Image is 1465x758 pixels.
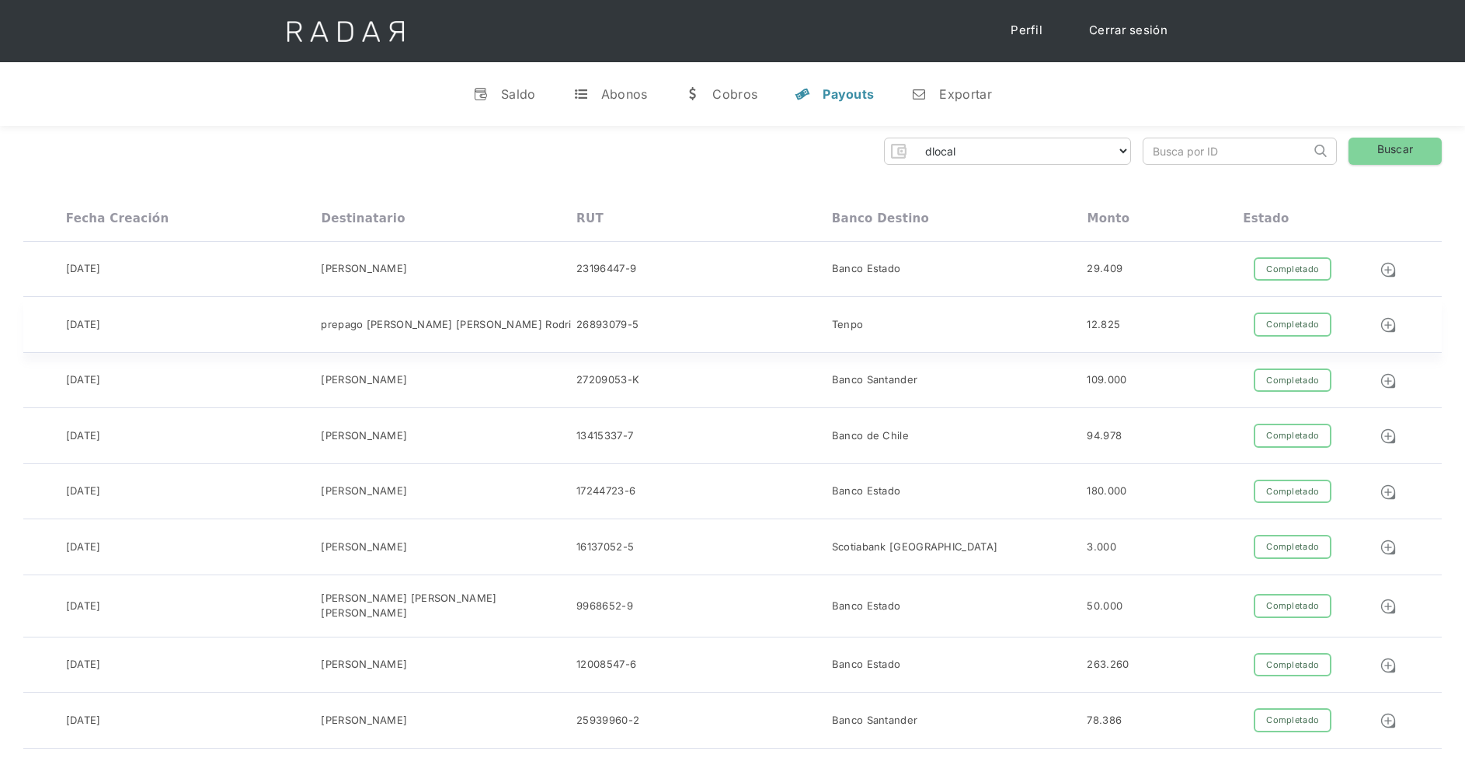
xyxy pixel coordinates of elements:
img: Detalle [1380,372,1397,389]
div: RUT [576,211,604,225]
div: Completado [1254,480,1331,504]
div: 13415337-7 [576,428,633,444]
div: [DATE] [66,372,101,388]
div: [PERSON_NAME] [321,261,407,277]
img: Detalle [1380,657,1397,674]
div: 3.000 [1087,540,1116,555]
div: 25939960-2 [576,713,639,728]
div: 9968652-9 [576,599,633,614]
a: Perfil [995,16,1058,46]
div: Estado [1243,211,1289,225]
div: prepago [PERSON_NAME] [PERSON_NAME] Rodri [321,317,571,333]
div: 23196447-9 [576,261,636,277]
div: Completado [1254,424,1331,448]
div: Cobros [712,86,757,102]
div: Banco Santander [832,372,918,388]
div: [DATE] [66,657,101,672]
div: [DATE] [66,317,101,333]
a: Cerrar sesión [1074,16,1183,46]
div: v [473,86,489,102]
div: Banco destino [832,211,929,225]
div: w [684,86,700,102]
div: Completado [1254,653,1331,677]
div: Banco Estado [832,484,901,499]
div: [PERSON_NAME] [PERSON_NAME] [PERSON_NAME] [321,591,576,621]
div: t [573,86,589,102]
div: 263.260 [1087,657,1129,672]
img: Detalle [1380,539,1397,556]
img: Detalle [1380,428,1397,445]
div: 26893079-5 [576,317,639,333]
img: Detalle [1380,261,1397,278]
div: [DATE] [66,484,101,499]
form: Form [884,138,1131,165]
div: 12.825 [1087,317,1120,333]
div: Banco Santander [832,713,918,728]
div: [PERSON_NAME] [321,657,407,672]
div: [DATE] [66,713,101,728]
img: Detalle [1380,484,1397,501]
img: Detalle [1380,598,1397,615]
div: Completado [1254,708,1331,732]
div: [PERSON_NAME] [321,428,407,444]
div: Completado [1254,369,1331,393]
div: 50.000 [1087,599,1122,614]
div: 27209053-K [576,372,639,388]
div: Banco de Chile [832,428,909,444]
div: Abonos [601,86,648,102]
div: Completado [1254,257,1331,281]
div: Monto [1087,211,1129,225]
div: Payouts [823,86,874,102]
div: [PERSON_NAME] [321,713,407,728]
div: [DATE] [66,540,101,555]
div: 12008547-6 [576,657,636,672]
input: Busca por ID [1143,138,1310,164]
a: Buscar [1348,138,1442,165]
div: Tenpo [832,317,864,333]
div: 29.409 [1087,261,1122,277]
div: Scotiabank [GEOGRAPHIC_DATA] [832,540,997,555]
img: Detalle [1380,316,1397,334]
div: Completado [1254,594,1331,618]
div: Completado [1254,313,1331,337]
div: 109.000 [1087,372,1126,388]
div: 17244723-6 [576,484,635,499]
div: Exportar [939,86,991,102]
div: 94.978 [1087,428,1122,444]
img: Detalle [1380,712,1397,729]
div: 16137052-5 [576,540,634,555]
div: Fecha creación [66,211,169,225]
div: Banco Estado [832,599,901,614]
div: n [911,86,927,102]
div: Completado [1254,535,1331,559]
div: [DATE] [66,261,101,277]
div: [PERSON_NAME] [321,484,407,499]
div: [DATE] [66,599,101,614]
div: Banco Estado [832,261,901,277]
div: 180.000 [1087,484,1126,499]
div: Banco Estado [832,657,901,672]
div: Saldo [501,86,536,102]
div: [PERSON_NAME] [321,540,407,555]
div: Destinatario [321,211,405,225]
div: y [795,86,810,102]
div: [PERSON_NAME] [321,372,407,388]
div: 78.386 [1087,713,1122,728]
div: [DATE] [66,428,101,444]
